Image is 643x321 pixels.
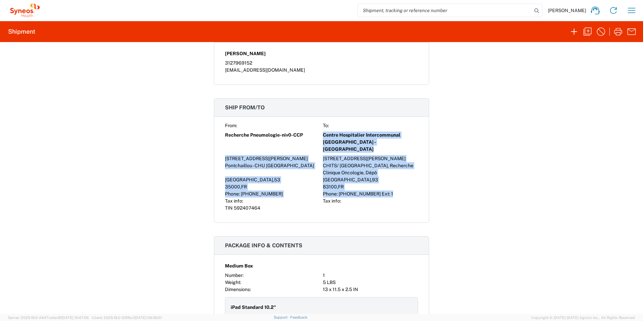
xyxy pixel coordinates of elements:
[531,315,635,321] span: Copyright © [DATE]-[DATE] Agistix Inc., All Rights Reserved
[241,184,247,189] span: FR
[225,123,237,128] span: From:
[323,198,341,204] span: Tax info:
[225,155,320,162] div: [STREET_ADDRESS][PERSON_NAME]
[323,184,337,189] span: 83100
[337,184,338,189] span: ,
[225,273,243,278] span: Number:
[290,315,307,319] a: Feedback
[323,313,412,320] div: 1 EA
[135,316,162,320] span: [DATE] 09:39:01
[371,177,372,182] span: ,
[92,316,162,320] span: Client: 2025.19.0-129fbcf
[8,316,89,320] span: Server: 2025.19.0-d447cefac8f
[225,67,418,74] div: [EMAIL_ADDRESS][DOMAIN_NAME]
[225,132,303,139] span: Recherche Pneumologie-niv0-CCP
[358,4,532,17] input: Shipment, tracking or reference number
[372,177,378,182] span: 93
[323,132,418,153] span: Centre Hospitalier Intercommunal [GEOGRAPHIC_DATA] - [GEOGRAPHIC_DATA]
[225,198,243,204] span: Tax info:
[225,242,302,249] span: Package info & contents
[234,205,260,211] span: 592407464
[231,304,276,311] span: iPad Standard 10.2"
[225,177,273,182] span: [GEOGRAPHIC_DATA]
[391,191,393,197] span: 1
[274,177,280,182] span: 53
[225,50,266,57] span: [PERSON_NAME]
[8,28,35,36] h2: Shipment
[338,184,344,189] span: FR
[274,315,291,319] a: Support
[225,191,240,197] span: Phone:
[323,279,418,286] div: 5 LBS
[339,191,381,197] span: [PHONE_NUMBER]
[225,262,253,270] span: Medium Box
[323,177,371,182] span: [GEOGRAPHIC_DATA]
[225,184,240,189] span: 35000
[548,7,586,13] span: [PERSON_NAME]
[225,205,233,211] span: TIN
[241,191,283,197] span: [PHONE_NUMBER]
[225,280,241,285] span: Weight:
[225,287,251,292] span: Dimensions:
[323,162,418,176] div: CHITS/ [GEOGRAPHIC_DATA], Recherche Clinique Oncologie, Dépô
[323,191,338,197] span: Phone:
[323,286,418,293] div: 13 x 11.5 x 2.5 IN
[323,155,418,162] div: [STREET_ADDRESS][PERSON_NAME]
[62,316,89,320] span: [DATE] 10:47:06
[225,104,265,111] span: Ship from/to
[225,60,418,67] div: 3127969152
[323,272,418,279] div: 1
[225,162,320,176] div: Pontchaillou - CHU [GEOGRAPHIC_DATA]
[273,177,274,182] span: ,
[240,184,241,189] span: ,
[382,191,390,197] span: Ext:
[323,123,329,128] span: To:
